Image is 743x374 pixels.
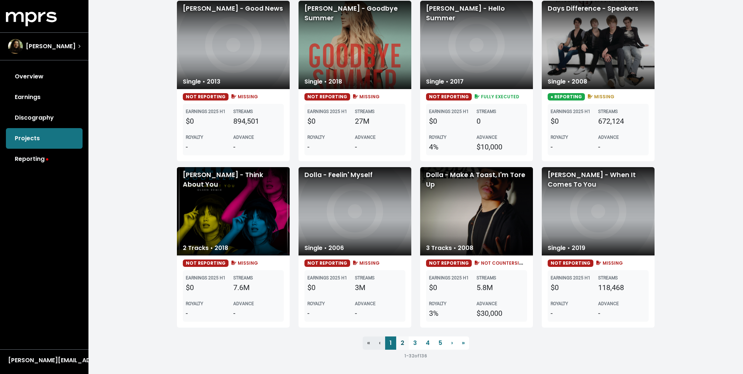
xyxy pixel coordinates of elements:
[598,135,619,140] b: ADVANCE
[299,1,411,89] div: [PERSON_NAME] - Goodbye Summer
[355,282,402,293] div: 3M
[352,260,380,266] span: MISSING
[233,116,281,127] div: 894,501
[598,141,646,152] div: -
[299,167,411,255] div: Dolla - Feelin' Myself
[6,14,57,23] a: mprs logo
[186,141,233,152] div: -
[186,109,226,114] b: EARNINGS 2025 H1
[426,93,472,100] span: NOT REPORTING
[429,141,477,152] div: 4%
[420,1,533,89] div: [PERSON_NAME] - Hello Summer
[355,116,402,127] div: 27M
[186,308,233,319] div: -
[477,109,496,114] b: STREAMS
[420,74,470,89] div: Single • 2017
[542,1,655,89] div: Days Difference - Speakers
[477,301,497,306] b: ADVANCE
[551,109,590,114] b: EARNINGS 2025 H1
[429,282,477,293] div: $0
[186,301,203,306] b: ROYALTY
[396,336,409,350] a: 2
[451,339,453,347] span: ›
[307,301,325,306] b: ROYALTY
[307,116,355,127] div: $0
[6,149,83,169] a: Reporting
[429,275,469,280] b: EARNINGS 2025 H1
[429,109,469,114] b: EARNINGS 2025 H1
[233,282,281,293] div: 7.6M
[307,135,325,140] b: ROYALTY
[186,275,226,280] b: EARNINGS 2025 H1
[233,275,253,280] b: STREAMS
[177,1,290,89] div: [PERSON_NAME] - Good News
[429,116,477,127] div: $0
[307,141,355,152] div: -
[233,109,253,114] b: STREAMS
[26,42,76,51] span: [PERSON_NAME]
[233,308,281,319] div: -
[355,301,376,306] b: ADVANCE
[551,301,568,306] b: ROYALTY
[304,260,350,267] span: NOT REPORTING
[299,241,350,255] div: Single • 2006
[230,260,258,266] span: MISSING
[355,135,376,140] b: ADVANCE
[233,301,254,306] b: ADVANCE
[183,260,229,267] span: NOT REPORTING
[186,282,233,293] div: $0
[542,167,655,255] div: [PERSON_NAME] - When It Comes To You
[8,356,80,365] div: [PERSON_NAME][EMAIL_ADDRESS][DOMAIN_NAME]
[477,308,524,319] div: $30,000
[233,135,254,140] b: ADVANCE
[551,141,598,152] div: -
[385,336,396,350] a: 1
[473,93,520,100] span: FULLY EXECUTED
[230,93,258,100] span: MISSING
[299,74,348,89] div: Single • 2018
[462,339,465,347] span: »
[426,260,472,267] span: NOT REPORTING
[595,260,623,266] span: MISSING
[355,109,374,114] b: STREAMS
[551,308,598,319] div: -
[6,87,83,107] a: Earnings
[186,135,203,140] b: ROYALTY
[586,93,615,100] span: MISSING
[6,107,83,128] a: Discography
[542,241,591,255] div: Single • 2019
[404,353,427,359] small: 1 - 32 of 136
[551,116,598,127] div: $0
[177,74,226,89] div: Single • 2013
[548,260,593,267] span: NOT REPORTING
[477,275,496,280] b: STREAMS
[548,93,585,100] span: ● REPORTING
[429,308,477,319] div: 3%
[6,66,83,87] a: Overview
[352,93,380,100] span: MISSING
[429,301,446,306] b: ROYALTY
[598,116,646,127] div: 672,124
[355,308,402,319] div: -
[8,39,23,54] img: The selected account / producer
[233,141,281,152] div: -
[177,241,234,255] div: 2 Tracks • 2018
[551,282,598,293] div: $0
[420,167,533,255] div: Dolla - Make A Toast, I'm Tore Up
[551,275,590,280] b: EARNINGS 2025 H1
[409,336,421,350] a: 3
[420,241,479,255] div: 3 Tracks • 2008
[183,93,229,100] span: NOT REPORTING
[434,336,447,350] a: 5
[477,135,497,140] b: ADVANCE
[542,74,593,89] div: Single • 2008
[307,275,347,280] b: EARNINGS 2025 H1
[307,308,355,319] div: -
[6,356,83,365] button: [PERSON_NAME][EMAIL_ADDRESS][DOMAIN_NAME]
[551,135,568,140] b: ROYALTY
[473,260,533,266] span: NOT COUNTERSIGNED
[307,109,347,114] b: EARNINGS 2025 H1
[477,141,524,152] div: $10,000
[477,116,524,127] div: 0
[598,301,619,306] b: ADVANCE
